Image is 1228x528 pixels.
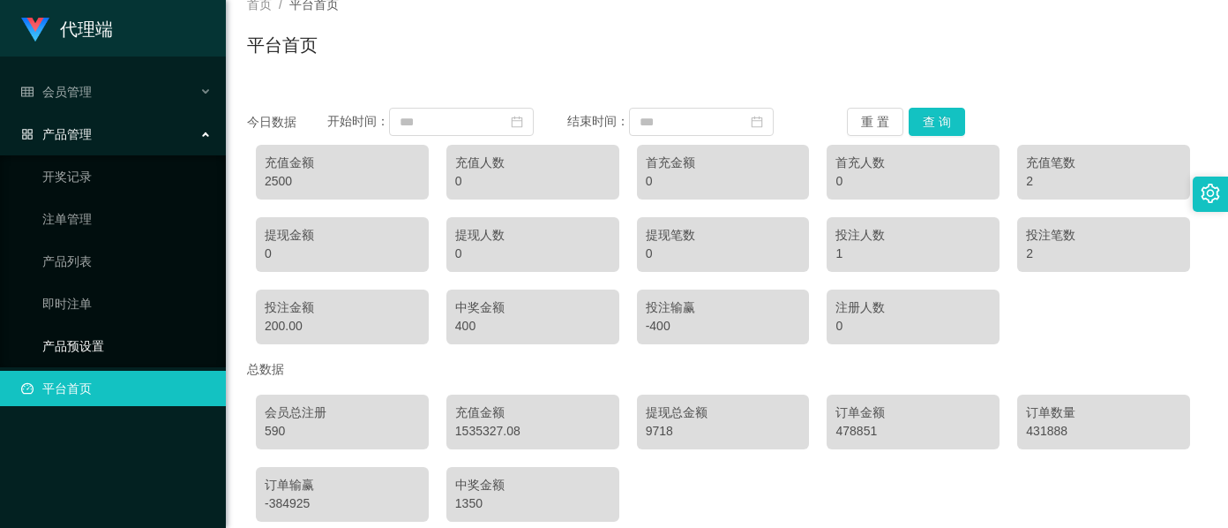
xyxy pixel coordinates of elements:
div: 首充人数 [835,154,991,172]
div: 充值金额 [265,154,420,172]
div: 注册人数 [835,298,991,317]
div: 投注笔数 [1026,226,1181,245]
div: 590 [265,422,420,441]
div: 0 [835,317,991,336]
div: 提现总金额 [646,404,801,422]
div: 0 [455,245,610,263]
div: 1350 [455,494,610,513]
h1: 平台首页 [247,32,318,58]
a: 开奖记录 [42,159,212,194]
a: 注单管理 [42,201,212,237]
div: 提现金额 [265,226,420,245]
div: 投注人数 [835,226,991,245]
a: 代理端 [21,21,113,35]
div: 会员总注册 [265,404,420,422]
div: 订单输赢 [265,476,420,494]
i: 图标: setting [1201,184,1220,203]
a: 即时注单 [42,286,212,321]
span: 会员管理 [21,85,92,99]
i: 图标: calendar [751,116,763,128]
div: 9718 [646,422,801,441]
div: 200.00 [265,317,420,336]
div: 0 [265,245,420,263]
div: 2 [1026,172,1181,191]
div: 1535327.08 [455,422,610,441]
div: 2500 [265,172,420,191]
div: 中奖金额 [455,298,610,317]
div: 订单金额 [835,404,991,422]
div: 中奖金额 [455,476,610,494]
div: -384925 [265,494,420,513]
div: 431888 [1026,422,1181,441]
div: 充值人数 [455,154,610,172]
span: 开始时间： [327,114,389,128]
div: 2 [1026,245,1181,263]
h1: 代理端 [60,1,113,57]
div: 今日数据 [247,113,327,132]
a: 产品列表 [42,244,212,279]
button: 查 询 [909,108,965,136]
div: 充值笔数 [1026,154,1181,172]
i: 图标: table [21,86,34,98]
img: logo.9652507e.png [21,18,49,42]
div: 478851 [835,422,991,441]
span: 结束时间： [567,114,629,128]
div: 0 [646,245,801,263]
div: 提现人数 [455,226,610,245]
i: 图标: calendar [511,116,523,128]
div: 充值金额 [455,404,610,422]
div: 投注金额 [265,298,420,317]
span: 产品管理 [21,127,92,141]
div: 0 [835,172,991,191]
div: 首充金额 [646,154,801,172]
div: 0 [455,172,610,191]
a: 图标: dashboard平台首页 [21,371,212,406]
i: 图标: appstore-o [21,128,34,140]
div: 提现笔数 [646,226,801,245]
div: 总数据 [247,353,1207,386]
div: 订单数量 [1026,404,1181,422]
div: 投注输赢 [646,298,801,317]
div: -400 [646,317,801,336]
button: 重 置 [847,108,903,136]
a: 产品预设置 [42,328,212,364]
div: 0 [646,172,801,191]
div: 1 [835,245,991,263]
div: 400 [455,317,610,336]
